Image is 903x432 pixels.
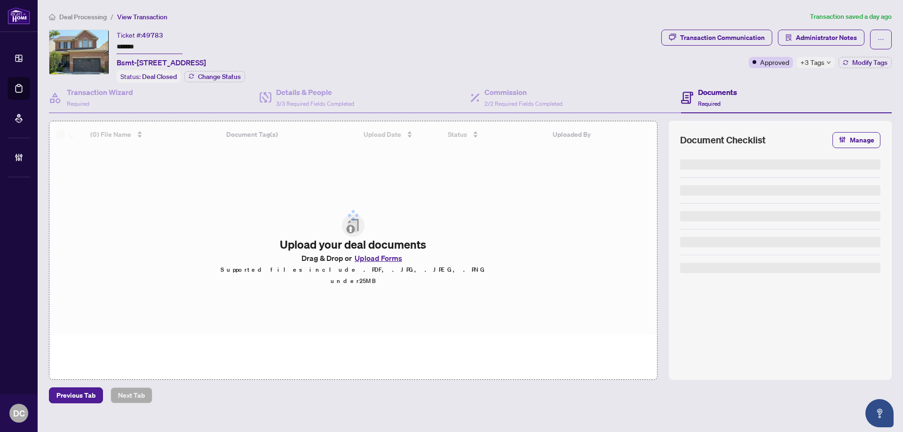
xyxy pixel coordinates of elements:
[117,70,181,83] div: Status:
[680,30,765,45] div: Transaction Communication
[800,57,824,68] span: +3 Tags
[850,133,874,148] span: Manage
[142,72,177,81] span: Deal Closed
[117,13,167,21] span: View Transaction
[67,86,133,98] h4: Transaction Wizard
[698,86,737,98] h4: Documents
[276,86,354,98] h4: Details & People
[198,73,241,80] span: Change Status
[760,57,789,67] span: Approved
[661,30,772,46] button: Transaction Communication
[778,30,864,46] button: Administrator Notes
[13,407,25,420] span: DC
[49,387,103,403] button: Previous Tab
[117,57,206,68] span: Bsmt-[STREET_ADDRESS]
[484,100,562,107] span: 2/2 Required Fields Completed
[680,134,766,147] span: Document Checklist
[878,36,884,43] span: ellipsis
[111,11,113,22] li: /
[810,11,892,22] article: Transaction saved a day ago
[142,31,163,39] span: 49783
[484,86,562,98] h4: Commission
[852,59,887,66] span: Modify Tags
[785,34,792,41] span: solution
[796,30,857,45] span: Administrator Notes
[56,388,95,403] span: Previous Tab
[59,13,107,21] span: Deal Processing
[865,399,894,427] button: Open asap
[117,30,163,40] div: Ticket #:
[67,100,89,107] span: Required
[826,60,831,65] span: down
[276,100,354,107] span: 3/3 Required Fields Completed
[49,30,109,74] img: IMG-E12307464_1.jpg
[8,7,30,24] img: logo
[49,14,55,20] span: home
[832,132,880,148] button: Manage
[111,387,152,403] button: Next Tab
[839,57,892,68] button: Modify Tags
[698,100,721,107] span: Required
[184,71,245,82] button: Change Status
